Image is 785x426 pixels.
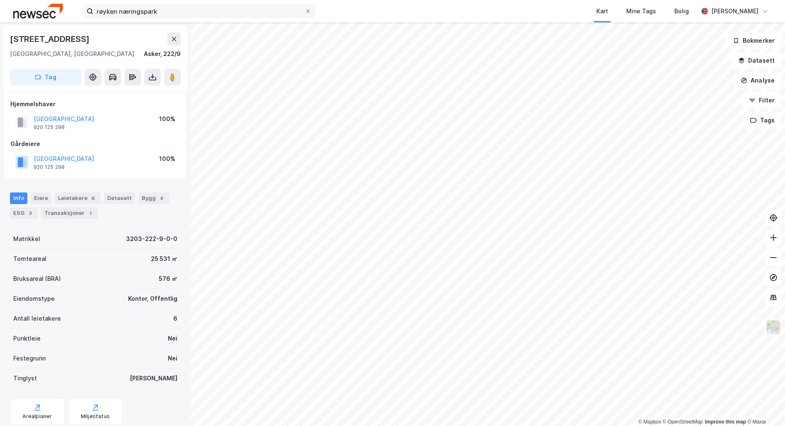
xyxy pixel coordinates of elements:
[26,209,34,217] div: 3
[126,234,177,244] div: 3203-222-9-0-0
[10,99,180,109] div: Hjemmelshaver
[168,353,177,363] div: Nei
[128,294,177,304] div: Kontor, Offentlig
[86,209,94,217] div: 1
[13,274,61,284] div: Bruksareal (BRA)
[638,419,661,425] a: Mapbox
[744,386,785,426] div: Kontrollprogram for chat
[626,6,656,16] div: Mine Tags
[742,92,782,109] button: Filter
[157,194,166,202] div: 4
[89,194,97,202] div: 6
[711,6,758,16] div: [PERSON_NAME]
[13,333,41,343] div: Punktleie
[10,69,81,85] button: Tag
[726,32,782,49] button: Bokmerker
[34,124,65,131] div: 920 125 298
[13,254,46,264] div: Tomteareal
[766,319,781,335] img: Z
[13,4,63,18] img: newsec-logo.f6e21ccffca1b3a03d2d.png
[159,114,175,124] div: 100%
[744,386,785,426] iframe: Chat Widget
[130,373,177,383] div: [PERSON_NAME]
[13,234,40,244] div: Matrikkel
[10,32,91,46] div: [STREET_ADDRESS]
[151,254,177,264] div: 25 531 ㎡
[13,294,55,304] div: Eiendomstype
[13,373,37,383] div: Tinglyst
[144,49,181,59] div: Asker, 222/9
[173,314,177,324] div: 6
[743,112,782,129] button: Tags
[10,192,27,204] div: Info
[674,6,689,16] div: Bolig
[81,413,110,420] div: Miljøstatus
[104,192,135,204] div: Datasett
[41,207,98,219] div: Transaksjoner
[138,192,169,204] div: Bygg
[731,52,782,69] button: Datasett
[22,413,52,420] div: Arealplaner
[55,192,101,204] div: Leietakere
[13,353,46,363] div: Festegrunn
[596,6,608,16] div: Kart
[31,192,51,204] div: Eiere
[34,164,65,170] div: 920 125 298
[13,314,61,324] div: Antall leietakere
[93,5,305,17] input: Søk på adresse, matrikkel, gårdeiere, leietakere eller personer
[159,274,177,284] div: 576 ㎡
[734,72,782,89] button: Analyse
[705,419,746,425] a: Improve this map
[663,419,703,425] a: OpenStreetMap
[168,333,177,343] div: Nei
[10,139,180,149] div: Gårdeiere
[10,49,134,59] div: [GEOGRAPHIC_DATA], [GEOGRAPHIC_DATA]
[10,207,38,219] div: ESG
[159,154,175,164] div: 100%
